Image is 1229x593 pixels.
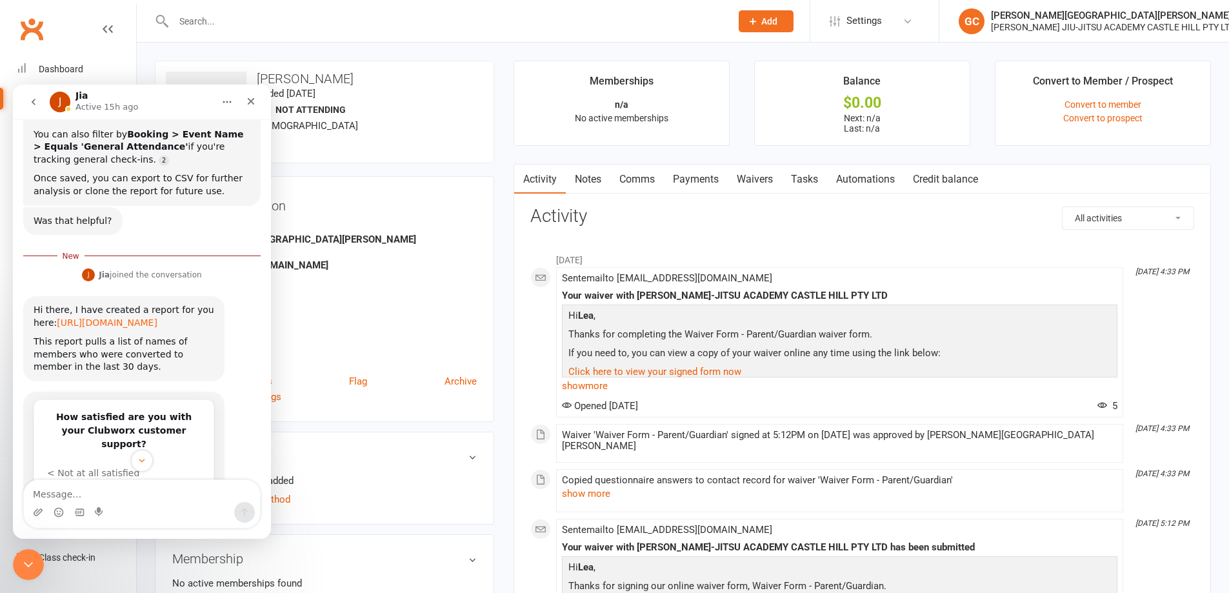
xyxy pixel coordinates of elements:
div: Address [174,301,477,313]
div: Profile image for Jia [69,184,82,197]
h2: How satisfied are you with your Clubworx customer support? [34,326,188,367]
div: Was that helpful? [21,130,99,143]
input: Search... [170,12,722,30]
button: Start recording [82,423,92,433]
span: Add [761,16,777,26]
span: [DEMOGRAPHIC_DATA] [257,120,358,132]
div: Waiver 'Waiver Form - Parent/Guardian' signed at 5:12PM on [DATE] was approved by [PERSON_NAME][G... [562,430,1117,452]
a: Class kiosk mode [17,543,136,572]
a: Flag [349,374,367,389]
div: < Not at all satisfied [34,382,188,396]
button: Add [739,10,794,32]
span: No active memberships [575,113,668,123]
strong: [EMAIL_ADDRESS][DOMAIN_NAME] [174,259,477,271]
p: No active memberships found [172,576,477,591]
strong: 0413636841 [174,286,477,297]
div: This report pulls a list of names of members who were converted to member in the last 30 days. [21,251,201,289]
a: Credit balance [904,165,987,194]
div: GC [959,8,984,34]
div: Mobile Number [174,274,477,286]
p: Thanks for completing the Waiver Form - Parent/Guardian waiver form. [565,327,1114,345]
a: [URL][DOMAIN_NAME] [44,233,145,243]
h3: [PERSON_NAME] [166,72,483,86]
a: Archive [445,374,477,389]
strong: Lea [578,310,594,321]
iframe: Intercom live chat [13,549,44,580]
a: Tasks [782,165,827,194]
div: Your waiver with [PERSON_NAME]-JITSU ACADEMY CASTLE HILL PTY LTD has been submitted [562,542,1117,553]
button: show more [562,486,610,501]
div: Jia says… [10,212,248,307]
li: [DATE] [530,246,1194,267]
div: Hi there, I have created a report for you here: [21,219,201,245]
div: Jia says… [10,182,248,212]
a: show more [562,377,1117,395]
a: Waivers [728,165,782,194]
i: [DATE] 4:33 PM [1135,469,1189,478]
li: No payment methods added [172,473,477,488]
div: joined the conversation [86,185,188,196]
div: Email [174,248,477,261]
i: [DATE] 4:33 PM [1135,267,1189,276]
textarea: Message… [11,396,247,417]
a: Dashboard [17,55,136,84]
span: Settings [846,6,882,35]
p: Next: n/a Last: n/a [766,113,958,134]
div: Class check-in [39,552,95,563]
a: Convert to member [1064,99,1141,110]
h3: Wallet [172,449,477,463]
p: Hi , [565,308,1114,327]
div: Once saved, you can export to CSV for further analysis or clone the report for future use. [21,88,237,113]
a: Click here to view your signed form now [568,366,741,377]
a: Payments [664,165,728,194]
b: Jia [86,186,97,195]
span: Sent email to [EMAIL_ADDRESS][DOMAIN_NAME] [562,524,772,536]
a: Notes [566,165,610,194]
div: Dashboard [39,64,83,74]
span: Not Attending [275,105,346,115]
strong: [PERSON_NAME][GEOGRAPHIC_DATA][PERSON_NAME] [174,234,477,245]
div: Owner [174,223,477,235]
i: [DATE] 4:33 PM [1135,424,1189,433]
div: Toby says… [10,123,248,161]
p: Hi , [565,559,1114,578]
div: Toby says… [10,307,248,506]
a: Automations [827,165,904,194]
a: Convert to prospect [1063,113,1143,123]
div: $0.00 [766,96,958,110]
a: People [17,84,136,113]
button: Send a message… [221,417,242,438]
button: Gif picker [61,423,72,433]
a: Clubworx [15,13,48,45]
h3: Activity [530,206,1194,226]
div: Memberships [590,73,654,96]
h3: Contact information [172,194,477,213]
div: Date of Birth [174,327,477,339]
div: Hi there, I have created a report for you here:[URL][DOMAIN_NAME]This report pulls a list of name... [10,212,212,297]
iframe: Intercom live chat [13,85,271,539]
i: [DATE] 5:12 PM [1135,519,1189,528]
div: How satisfied are you with your Clubworx customer support?< Not at all satisfied12345 [10,307,212,477]
p: If you need to, you can view a copy of your waiver online any time using the link below: [565,345,1114,364]
h3: Membership [172,552,477,566]
button: Upload attachment [20,423,30,433]
div: Your waiver with [PERSON_NAME]-JITSU ACADEMY CASTLE HILL PTY LTD [562,290,1117,301]
span: Opened [DATE] [562,400,638,412]
div: Copied questionnaire answers to contact record for waiver 'Waiver Form - Parent/Guardian' [562,475,1117,486]
a: Comms [610,165,664,194]
a: Activity [514,165,566,194]
span: 5 [1097,400,1117,412]
div: Convert to Member / Prospect [1033,73,1173,96]
div: New messages divider [10,171,248,172]
time: Added [DATE] [257,88,315,99]
button: Emoji picker [41,423,51,433]
div: Was that helpful? [10,123,110,151]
